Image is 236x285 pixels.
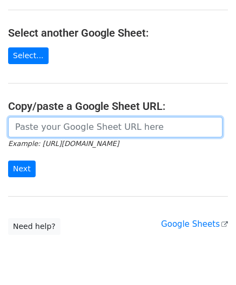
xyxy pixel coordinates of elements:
[8,26,228,39] h4: Select another Google Sheet:
[161,219,228,229] a: Google Sheets
[8,140,119,148] small: Example: [URL][DOMAIN_NAME]
[8,47,49,64] a: Select...
[8,100,228,113] h4: Copy/paste a Google Sheet URL:
[8,161,36,177] input: Next
[182,233,236,285] iframe: Chat Widget
[8,218,60,235] a: Need help?
[8,117,222,137] input: Paste your Google Sheet URL here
